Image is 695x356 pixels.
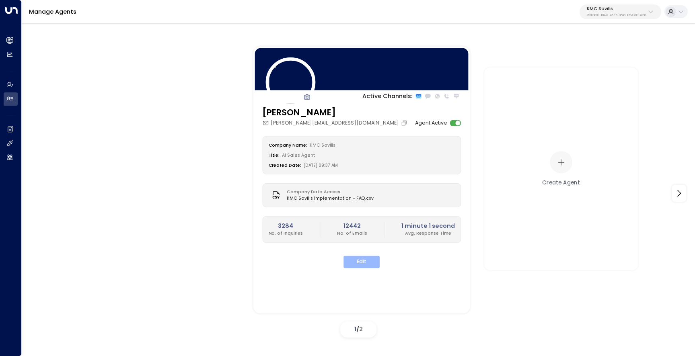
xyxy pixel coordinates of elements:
p: Active Channels: [362,92,412,101]
p: No. of Emails [337,230,367,237]
label: Agent Active [415,119,447,127]
button: Edit [343,256,380,268]
p: No. of Inquiries [269,230,303,237]
div: Create Agent [542,178,580,187]
h3: [PERSON_NAME] [262,106,409,119]
p: 29d18009-f04e-46e5-95aa-f7b470917cc8 [587,14,646,17]
span: AI Sales Agent [282,152,315,158]
label: Created Date: [269,162,302,168]
label: Company Data Access: [287,189,370,195]
h2: 12442 [337,222,367,231]
span: [DATE] 09:37 AM [304,162,338,168]
div: / [340,321,376,338]
span: 2 [359,325,363,333]
div: [PERSON_NAME][EMAIL_ADDRESS][DOMAIN_NAME] [262,119,409,127]
button: Copy [401,120,409,126]
h2: 3284 [269,222,303,231]
button: KMC Savills29d18009-f04e-46e5-95aa-f7b470917cc8 [580,4,661,19]
p: KMC Savills [587,6,646,11]
label: Title: [269,152,280,158]
a: Manage Agents [29,8,76,16]
span: KMC Savills Implementation - FAQ.csv [287,195,374,202]
label: Company Name: [269,142,308,148]
span: 1 [354,325,356,333]
span: KMC Savills [310,142,336,148]
p: Avg. Response Time [401,230,455,237]
h2: 1 minute 1 second [401,222,455,231]
img: 78_headshot.jpg [266,57,316,107]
